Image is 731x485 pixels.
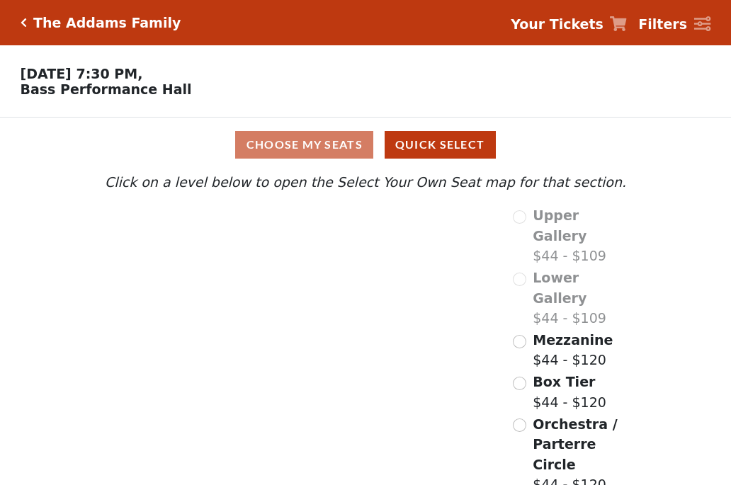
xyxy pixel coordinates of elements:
label: $44 - $109 [533,205,630,266]
button: Quick Select [385,131,496,159]
span: Orchestra / Parterre Circle [533,416,617,472]
path: Lower Gallery - Seats Available: 0 [183,244,354,298]
h5: The Addams Family [33,15,181,31]
path: Upper Gallery - Seats Available: 0 [171,212,332,251]
strong: Filters [638,16,687,32]
span: Lower Gallery [533,270,586,306]
label: $44 - $109 [533,268,630,329]
span: Box Tier [533,374,595,389]
strong: Your Tickets [511,16,603,32]
a: Your Tickets [511,14,627,35]
label: $44 - $120 [533,330,613,370]
span: Mezzanine [533,332,613,348]
p: Click on a level below to open the Select Your Own Seat map for that section. [101,172,630,193]
a: Click here to go back to filters [21,18,27,28]
label: $44 - $120 [533,372,606,412]
span: Upper Gallery [533,207,586,244]
a: Filters [638,14,710,35]
path: Orchestra / Parterre Circle - Seats Available: 37 [260,347,424,445]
